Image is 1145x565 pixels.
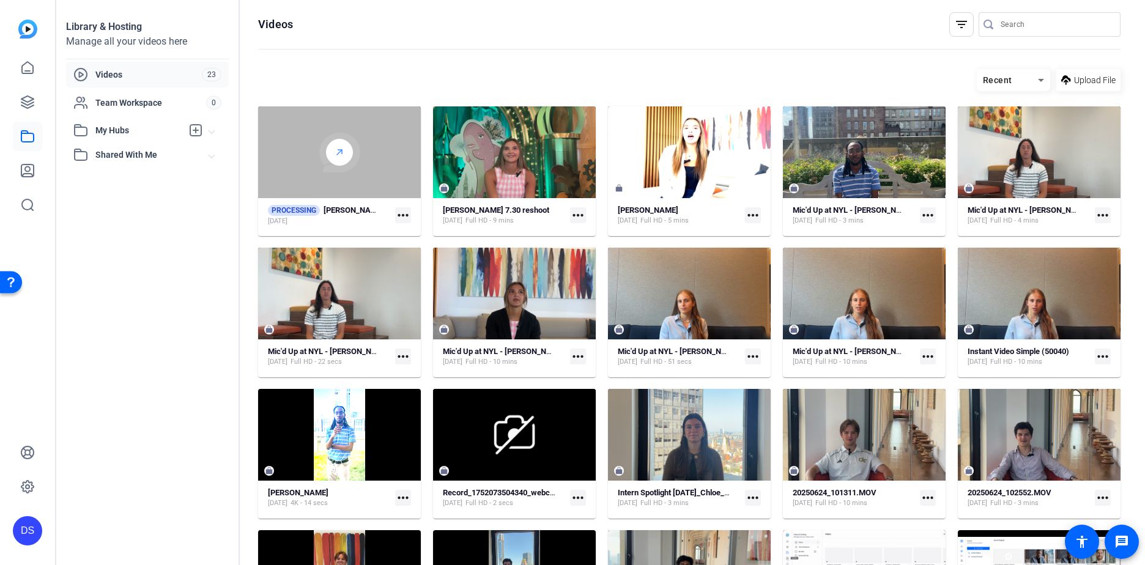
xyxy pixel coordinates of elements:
[618,488,784,497] strong: Intern Spotlight [DATE]_Chloe_Operations-AI&D
[1001,17,1111,32] input: Search
[990,498,1039,508] span: Full HD - 3 mins
[570,207,586,223] mat-icon: more_horiz
[443,498,462,508] span: [DATE]
[443,205,565,226] a: [PERSON_NAME] 7.30 reshoot[DATE]Full HD - 9 mins
[793,488,876,497] strong: 20250624_101311.MOV
[618,205,678,215] strong: [PERSON_NAME]
[983,75,1012,85] span: Recent
[465,498,513,508] span: Full HD - 2 secs
[745,349,761,364] mat-icon: more_horiz
[1095,207,1111,223] mat-icon: more_horiz
[793,347,933,356] strong: Mic'd Up at NYL - [PERSON_NAME] Pt. 1
[443,347,565,367] a: Mic'd Up at NYL - [PERSON_NAME][DATE]Full HD - 10 mins
[443,347,565,356] strong: Mic'd Up at NYL - [PERSON_NAME]
[640,216,689,226] span: Full HD - 5 mins
[793,488,915,508] a: 20250624_101311.MOV[DATE]Full HD - 10 mins
[95,149,209,161] span: Shared With Me
[268,357,287,367] span: [DATE]
[618,498,637,508] span: [DATE]
[395,349,411,364] mat-icon: more_horiz
[1114,534,1129,549] mat-icon: message
[990,357,1042,367] span: Full HD - 10 mins
[395,207,411,223] mat-icon: more_horiz
[793,498,812,508] span: [DATE]
[793,216,812,226] span: [DATE]
[920,490,936,506] mat-icon: more_horiz
[968,347,1090,367] a: Instant Video Simple (50040)[DATE]Full HD - 10 mins
[268,205,320,216] span: PROCESSING
[1074,74,1116,87] span: Upload File
[268,216,287,226] span: [DATE]
[570,490,586,506] mat-icon: more_horiz
[968,205,1108,215] strong: Mic'd Up at NYL - [PERSON_NAME] Pt. 2
[618,205,740,226] a: [PERSON_NAME][DATE]Full HD - 5 mins
[443,205,549,215] strong: [PERSON_NAME] 7.30 reshoot
[745,207,761,223] mat-icon: more_horiz
[1075,534,1089,549] mat-icon: accessibility
[793,347,915,367] a: Mic'd Up at NYL - [PERSON_NAME] Pt. 1[DATE]Full HD - 10 mins
[968,498,987,508] span: [DATE]
[443,488,565,508] a: Record_1752073504340_webcam[DATE]Full HD - 2 secs
[443,216,462,226] span: [DATE]
[258,17,293,32] h1: Videos
[268,488,390,508] a: [PERSON_NAME][DATE]4K - 14 secs
[95,97,206,109] span: Team Workspace
[443,488,561,497] strong: Record_1752073504340_webcam
[618,357,637,367] span: [DATE]
[745,490,761,506] mat-icon: more_horiz
[66,118,229,142] mat-expansion-panel-header: My Hubs
[793,205,915,226] a: Mic'd Up at NYL - [PERSON_NAME][DATE]Full HD - 3 mins
[1095,490,1111,506] mat-icon: more_horiz
[815,357,867,367] span: Full HD - 10 mins
[920,207,936,223] mat-icon: more_horiz
[95,68,202,81] span: Videos
[968,357,987,367] span: [DATE]
[268,347,408,356] strong: Mic'd Up at NYL - [PERSON_NAME] Pt. 1
[291,498,328,508] span: 4K - 14 secs
[268,205,390,226] a: PROCESSING[PERSON_NAME] - Tech Intern Interview[DATE]
[618,347,740,367] a: Mic'd Up at NYL - [PERSON_NAME] Pt. 2[DATE]Full HD - 51 secs
[815,498,867,508] span: Full HD - 10 mins
[465,216,514,226] span: Full HD - 9 mins
[793,357,812,367] span: [DATE]
[13,516,42,545] div: DS
[465,357,517,367] span: Full HD - 10 mins
[66,34,229,49] div: Manage all your videos here
[570,349,586,364] mat-icon: more_horiz
[268,488,328,497] strong: [PERSON_NAME]
[443,357,462,367] span: [DATE]
[968,488,1051,497] strong: 20250624_102552.MOV
[618,347,758,356] strong: Mic'd Up at NYL - [PERSON_NAME] Pt. 2
[640,357,692,367] span: Full HD - 51 secs
[920,349,936,364] mat-icon: more_horiz
[618,216,637,226] span: [DATE]
[66,20,229,34] div: Library & Hosting
[395,490,411,506] mat-icon: more_horiz
[324,205,465,215] strong: [PERSON_NAME] - Tech Intern Interview
[815,216,864,226] span: Full HD - 3 mins
[268,347,390,367] a: Mic'd Up at NYL - [PERSON_NAME] Pt. 1[DATE]Full HD - 22 secs
[206,96,221,109] span: 0
[1056,69,1121,91] button: Upload File
[968,216,987,226] span: [DATE]
[268,498,287,508] span: [DATE]
[954,17,969,32] mat-icon: filter_list
[968,488,1090,508] a: 20250624_102552.MOV[DATE]Full HD - 3 mins
[968,347,1069,356] strong: Instant Video Simple (50040)
[793,205,915,215] strong: Mic'd Up at NYL - [PERSON_NAME]
[66,142,229,167] mat-expansion-panel-header: Shared With Me
[291,357,342,367] span: Full HD - 22 secs
[618,488,740,508] a: Intern Spotlight [DATE]_Chloe_Operations-AI&D[DATE]Full HD - 3 mins
[990,216,1039,226] span: Full HD - 4 mins
[202,68,221,81] span: 23
[18,20,37,39] img: blue-gradient.svg
[968,205,1090,226] a: Mic'd Up at NYL - [PERSON_NAME] Pt. 2[DATE]Full HD - 4 mins
[640,498,689,508] span: Full HD - 3 mins
[95,124,182,137] span: My Hubs
[1095,349,1111,364] mat-icon: more_horiz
